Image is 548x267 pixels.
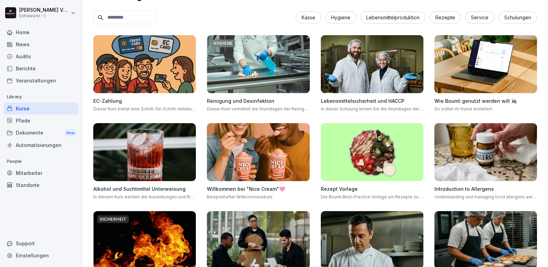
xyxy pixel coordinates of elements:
[3,127,78,139] a: DokumenteNew
[321,194,423,200] p: Die Bounti Best-Practice Vorlage um Rezepte zu vermitteln. Anschaulich, einfach und spielerisch. 🥗
[498,11,537,23] div: Schulungen
[93,97,196,105] h4: EC-Zahlung
[321,35,423,93] img: np8timnq3qj8z7jdjwtlli73.png
[207,123,309,181] img: fznu17m1ob8tvsr7inydjegy.png
[93,35,196,93] img: d5cfgpd1zv2dte7cvkgkhd65.png
[207,97,309,105] h4: Reinigung und Desinfektion
[321,97,423,105] h4: Lebensmittelsicherheit und HACCP
[3,139,78,151] a: Automatisierungen
[434,123,537,181] img: dxikevl05c274fqjcx4fmktu.png
[3,75,78,87] a: Veranstaltungen
[207,106,309,112] p: Dieser Kurs vermittelt die Grundlagen der Reinigung und Desinfektion in der Lebensmittelproduktion.
[434,106,537,112] p: So solltet ihr Kurse erstellen!
[3,127,78,139] div: Dokumente
[434,185,537,192] h4: Introduction to Allergens
[93,185,196,192] h4: Alkohol und Suchtmittel Unterweisung
[321,106,423,112] p: In dieser Schulung lernen Sie die Grundlagen der Lebensmittelsicherheit und des HACCP-Systems ken...
[93,194,196,200] p: In diesem Kurs werden die Auswirkungen und Risiken von Alkohol, Rauchen, Medikamenten und Drogen ...
[207,185,309,192] h4: Willkommen bei "Nice Cream"🩷
[360,11,425,23] div: Lebensmittelproduktion
[430,11,461,23] div: Rezepte
[3,249,78,261] a: Einstellungen
[3,115,78,127] a: Pfade
[19,7,70,13] p: [PERSON_NAME] Vergin
[207,35,309,93] img: hqs2rtymb8uaablm631q6ifx.png
[65,129,76,137] div: New
[207,194,309,200] p: Beispielhafter Willkommenskurs
[321,185,423,192] h4: Rezept Vorlage
[434,194,537,200] p: Understanding and managing food allergens are crucial in the hospitality industry to ensure the s...
[93,106,196,112] p: Dieser Kurs bietet eine Schritt-für-Schritt-Anleitung zur Durchführung von EC-Zahlungen und zur F...
[296,11,321,23] div: Kasse
[3,156,78,167] p: People
[3,38,78,50] a: News
[3,50,78,62] a: Audits
[3,91,78,102] p: Library
[3,62,78,75] a: Berichte
[321,123,423,181] img: b3scv1ka9fo4r8z7pnfn70nb.png
[3,26,78,38] a: Home
[434,97,537,105] h4: Wie Bounti genutzt werden will 👩🏽‍🍳
[19,13,70,18] p: Extrawurst :-)
[3,179,78,191] a: Standorte
[434,35,537,93] img: bqcw87wt3eaim098drrkbvff.png
[3,102,78,115] a: Kurse
[325,11,356,23] div: Hygiene
[465,11,494,23] div: Service
[93,123,196,181] img: r9f294wq4cndzvq6mzt1bbrd.png
[3,167,78,179] a: Mitarbeiter
[3,237,78,249] div: Support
